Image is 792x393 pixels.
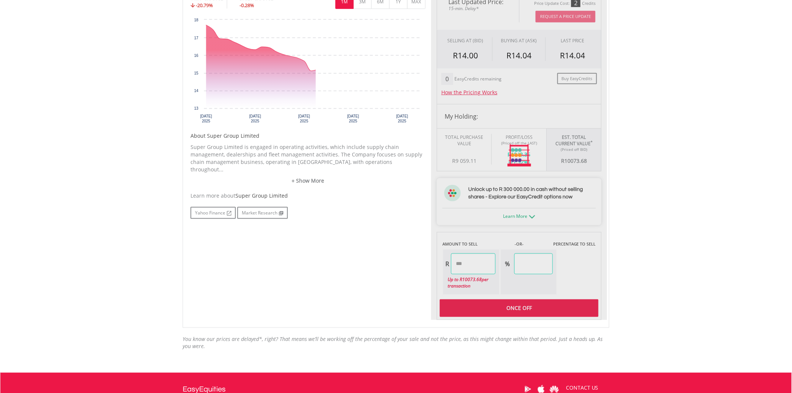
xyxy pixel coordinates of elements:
[194,71,199,75] text: 15
[194,36,199,40] text: 17
[237,207,288,219] a: Market Research
[249,114,261,123] text: [DATE] 2025
[191,16,425,128] svg: Interactive chart
[347,114,359,123] text: [DATE] 2025
[194,89,199,93] text: 14
[191,207,236,219] a: Yahoo Finance
[396,114,408,123] text: [DATE] 2025
[235,192,288,199] span: Super Group Limited
[240,2,254,9] span: -0.28%
[191,132,426,140] h5: About Super Group Limited
[200,114,212,123] text: [DATE] 2025
[191,143,426,173] p: Super Group Limited is engaged in operating activities, which include supply chain management, de...
[183,335,609,350] div: You know our prices are delayed*, right? That means we’ll be working off the percentage of your s...
[191,192,426,199] div: Learn more about
[194,106,199,110] text: 13
[298,114,310,123] text: [DATE] 2025
[191,177,426,185] a: + Show More
[194,18,199,22] text: 18
[194,54,199,58] text: 16
[196,2,213,9] span: -20.79%
[191,16,426,128] div: Chart. Highcharts interactive chart.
